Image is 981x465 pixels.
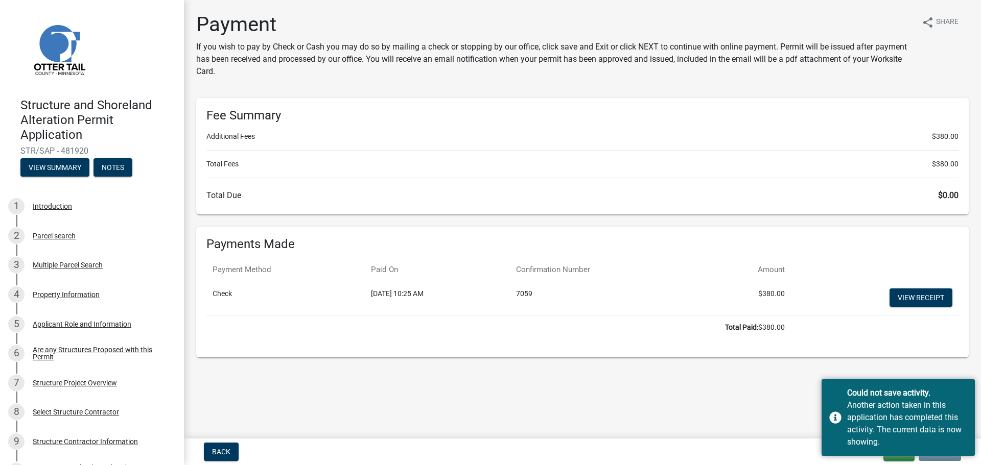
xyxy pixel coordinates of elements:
button: shareShare [914,12,967,32]
span: $380.00 [932,159,959,169]
div: Are any Structures Proposed with this Permit [33,346,168,360]
div: Multiple Parcel Search [33,261,103,268]
div: 5 [8,316,25,332]
button: Back [204,443,239,461]
li: Total Fees [206,159,959,169]
button: View Summary [20,158,89,177]
b: Total Paid: [725,323,758,331]
div: Structure Contractor Information [33,438,138,445]
span: Back [212,448,230,456]
th: Amount [703,258,791,282]
div: 6 [8,345,25,361]
h4: Structure and Shoreland Alteration Permit Application [20,98,176,142]
div: Applicant Role and Information [33,321,131,328]
th: Payment Method [206,258,365,282]
td: $380.00 [703,282,791,315]
div: Structure Project Overview [33,379,117,386]
wm-modal-confirm: Notes [94,164,132,173]
h1: Payment [196,12,914,37]
button: Notes [94,158,132,177]
div: Could not save activity. [847,387,967,399]
h6: Total Due [206,190,959,200]
td: 7059 [510,282,703,315]
div: Parcel search [33,232,76,239]
div: Property Information [33,291,100,298]
th: Confirmation Number [510,258,703,282]
h6: Payments Made [206,237,959,252]
span: $0.00 [938,190,959,200]
p: If you wish to pay by Check or Cash you may do so by mailing a check or stopping by our office, c... [196,41,914,78]
div: 9 [8,433,25,450]
span: Share [936,16,959,29]
h6: Fee Summary [206,108,959,123]
div: 4 [8,286,25,303]
li: Additional Fees [206,131,959,142]
td: $380.00 [206,315,791,339]
span: STR/SAP - 481920 [20,146,163,156]
i: share [922,16,934,29]
div: 7 [8,375,25,391]
td: Check [206,282,365,315]
span: $380.00 [932,131,959,142]
div: 1 [8,198,25,214]
div: Another action taken in this application has completed this activity. The current data is now sho... [847,399,967,448]
wm-modal-confirm: Summary [20,164,89,173]
div: Introduction [33,203,72,210]
div: Select Structure Contractor [33,408,119,415]
a: View receipt [890,288,952,307]
div: 8 [8,404,25,420]
div: 3 [8,257,25,273]
td: [DATE] 10:25 AM [365,282,510,315]
div: 2 [8,228,25,244]
th: Paid On [365,258,510,282]
img: Otter Tail County, Minnesota [20,11,97,87]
